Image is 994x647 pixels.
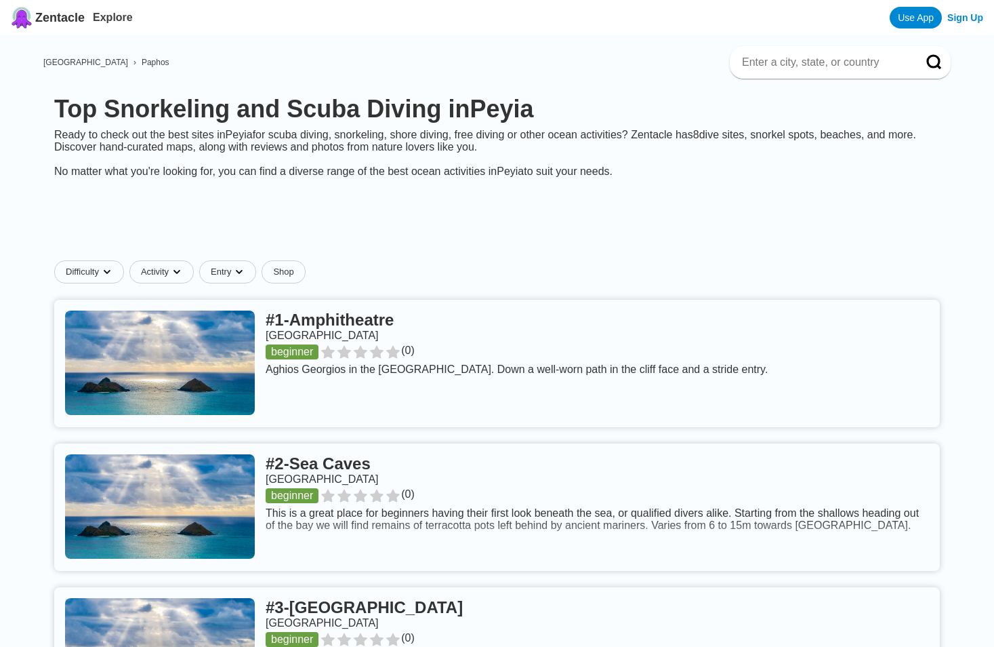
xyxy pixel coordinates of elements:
[947,12,983,23] a: Sign Up
[93,12,133,23] a: Explore
[141,267,169,277] span: Activity
[171,267,182,277] img: dropdown caret
[66,267,99,277] span: Difficulty
[43,129,951,178] div: Ready to check out the best sites in Peyia for scuba diving, snorkeling, shore diving, free divin...
[142,58,169,67] a: Paphos
[741,56,907,69] input: Enter a city, state, or country
[11,7,33,28] img: Zentacle logo
[43,58,128,67] a: [GEOGRAPHIC_DATA]
[133,58,136,67] span: ›
[129,260,199,283] button: Activitydropdown caret
[54,95,940,123] h1: Top Snorkeling and Scuba Diving in Peyia
[54,260,129,283] button: Difficultydropdown caret
[11,7,85,28] a: Zentacle logoZentacle
[262,260,305,283] a: Shop
[102,267,112,277] img: dropdown caret
[234,267,245,277] img: dropdown caret
[211,267,231,277] span: Entry
[890,7,942,28] a: Use App
[199,260,262,283] button: Entrydropdown caret
[35,11,85,25] span: Zentacle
